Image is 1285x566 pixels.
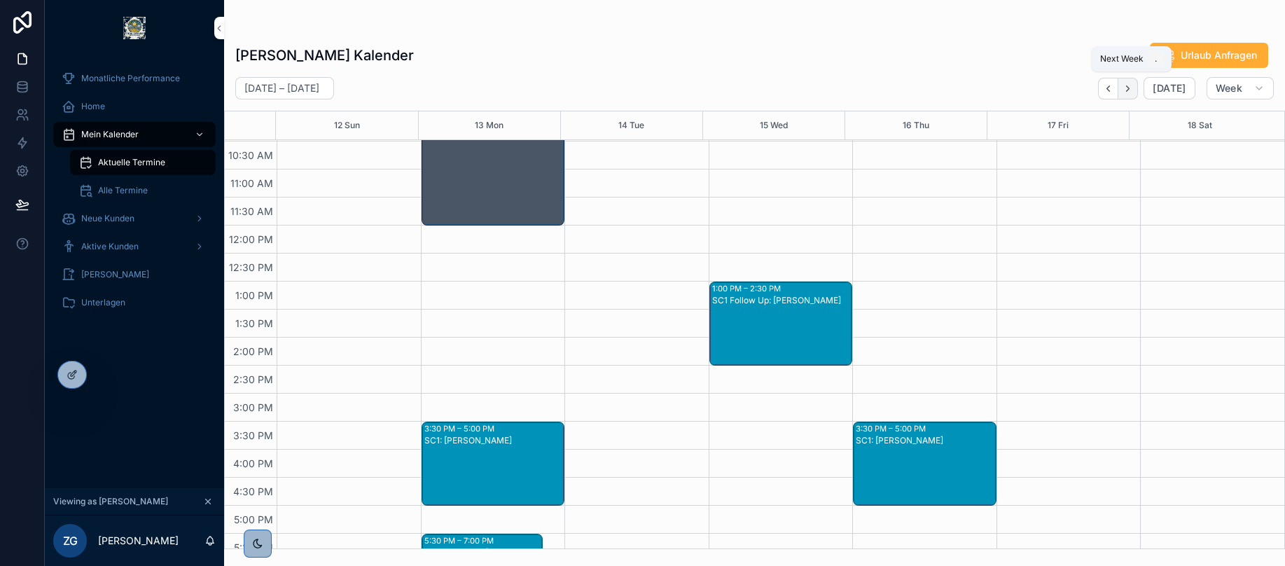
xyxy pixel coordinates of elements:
[81,73,180,84] span: Monatliche Performance
[81,129,139,140] span: Mein Kalender
[1100,53,1144,64] span: Next Week
[1098,78,1118,99] button: Back
[230,457,277,469] span: 4:00 PM
[1150,43,1268,68] button: Urlaub Anfragen
[854,422,996,505] div: 3:30 PM – 5:00 PMSC1: [PERSON_NAME]
[1181,48,1257,62] span: Urlaub Anfragen
[903,111,929,139] button: 16 Thu
[1153,82,1186,95] span: [DATE]
[1207,77,1274,99] button: Week
[230,401,277,413] span: 3:00 PM
[760,111,788,139] button: 15 Wed
[710,282,852,365] div: 1:00 PM – 2:30 PMSC1 Follow Up: [PERSON_NAME]
[244,81,319,95] h2: [DATE] – [DATE]
[424,435,564,446] div: SC1: [PERSON_NAME]
[98,534,179,548] p: [PERSON_NAME]
[1118,78,1138,99] button: Next
[424,535,497,546] div: 5:30 PM – 7:00 PM
[225,233,277,245] span: 12:00 PM
[424,423,498,434] div: 3:30 PM – 5:00 PM
[98,185,148,196] span: Alle Termine
[1144,77,1195,99] button: [DATE]
[98,157,165,168] span: Aktuelle Termine
[227,205,277,217] span: 11:30 AM
[230,541,277,553] span: 5:30 PM
[856,435,995,446] div: SC1: [PERSON_NAME]
[424,547,542,558] div: SC1 Follow Up: [PERSON_NAME]
[227,177,277,189] span: 11:00 AM
[70,178,216,203] a: Alle Termine
[225,261,277,273] span: 12:30 PM
[53,262,216,287] a: [PERSON_NAME]
[1151,53,1162,64] span: .
[53,66,216,91] a: Monatliche Performance
[53,496,168,507] span: Viewing as [PERSON_NAME]
[45,56,224,333] div: scrollable content
[81,101,105,112] span: Home
[232,289,277,301] span: 1:00 PM
[230,513,277,525] span: 5:00 PM
[712,295,852,306] div: SC1 Follow Up: [PERSON_NAME]
[1048,111,1069,139] button: 17 Fri
[1216,82,1242,95] span: Week
[475,111,503,139] button: 13 Mon
[618,111,644,139] button: 14 Tue
[70,150,216,175] a: Aktuelle Termine
[53,94,216,119] a: Home
[81,241,139,252] span: Aktive Kunden
[53,290,216,315] a: Unterlagen
[53,122,216,147] a: Mein Kalender
[230,373,277,385] span: 2:30 PM
[235,46,414,65] h1: [PERSON_NAME] Kalender
[123,17,146,39] img: App logo
[81,213,134,224] span: Neue Kunden
[53,206,216,231] a: Neue Kunden
[63,532,78,549] span: ZG
[1188,111,1212,139] button: 18 Sat
[230,429,277,441] span: 3:30 PM
[422,114,564,225] div: 10:00 AM – 12:00 PMMontag Teamslot
[232,317,277,329] span: 1:30 PM
[230,345,277,357] span: 2:00 PM
[225,149,277,161] span: 10:30 AM
[81,297,125,308] span: Unterlagen
[422,422,564,505] div: 3:30 PM – 5:00 PMSC1: [PERSON_NAME]
[81,269,149,280] span: [PERSON_NAME]
[53,234,216,259] a: Aktive Kunden
[712,283,784,294] div: 1:00 PM – 2:30 PM
[856,423,929,434] div: 3:30 PM – 5:00 PM
[230,485,277,497] span: 4:30 PM
[334,111,360,139] button: 12 Sun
